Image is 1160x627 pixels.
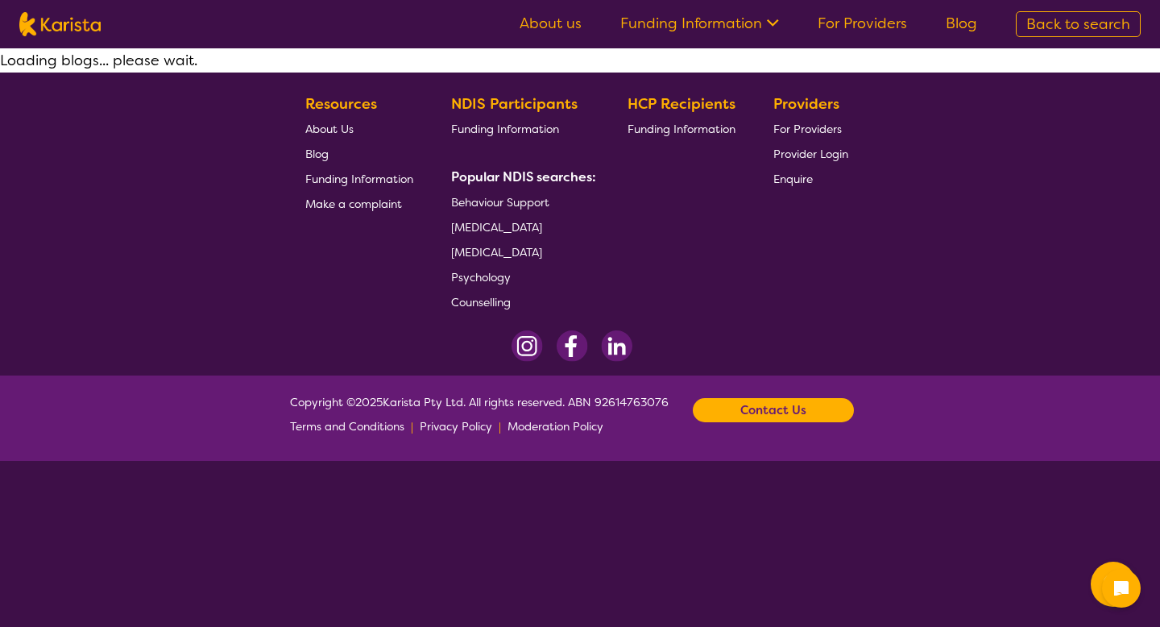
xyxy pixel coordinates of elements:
[1016,11,1141,37] a: Back to search
[451,94,578,114] b: NDIS Participants
[451,195,549,210] span: Behaviour Support
[773,141,848,166] a: Provider Login
[451,220,542,235] span: [MEDICAL_DATA]
[305,141,413,166] a: Blog
[601,330,632,362] img: LinkedIn
[520,14,582,33] a: About us
[305,191,413,216] a: Make a complaint
[451,189,590,214] a: Behaviour Support
[451,214,590,239] a: [MEDICAL_DATA]
[773,172,813,186] span: Enquire
[773,122,842,136] span: For Providers
[305,94,377,114] b: Resources
[451,264,590,289] a: Psychology
[420,419,492,434] span: Privacy Policy
[512,330,543,362] img: Instagram
[305,147,329,161] span: Blog
[556,330,588,362] img: Facebook
[1091,562,1136,607] button: Channel Menu
[628,122,735,136] span: Funding Information
[507,414,603,438] a: Moderation Policy
[628,94,735,114] b: HCP Recipients
[773,166,848,191] a: Enquire
[305,122,354,136] span: About Us
[305,197,402,211] span: Make a complaint
[451,270,511,284] span: Psychology
[19,12,101,36] img: Karista logo
[773,147,848,161] span: Provider Login
[1026,15,1130,34] span: Back to search
[451,295,511,309] span: Counselling
[290,419,404,434] span: Terms and Conditions
[411,414,413,438] p: |
[740,398,806,422] b: Contact Us
[451,289,590,314] a: Counselling
[628,116,735,141] a: Funding Information
[773,116,848,141] a: For Providers
[507,419,603,434] span: Moderation Policy
[305,116,413,141] a: About Us
[451,116,590,141] a: Funding Information
[451,122,559,136] span: Funding Information
[946,14,977,33] a: Blog
[451,168,596,185] b: Popular NDIS searches:
[290,390,669,438] span: Copyright © 2025 Karista Pty Ltd. All rights reserved. ABN 92614763076
[451,239,590,264] a: [MEDICAL_DATA]
[305,166,413,191] a: Funding Information
[451,245,542,260] span: [MEDICAL_DATA]
[620,14,779,33] a: Funding Information
[290,414,404,438] a: Terms and Conditions
[773,94,839,114] b: Providers
[305,172,413,186] span: Funding Information
[420,414,492,438] a: Privacy Policy
[499,414,501,438] p: |
[818,14,907,33] a: For Providers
